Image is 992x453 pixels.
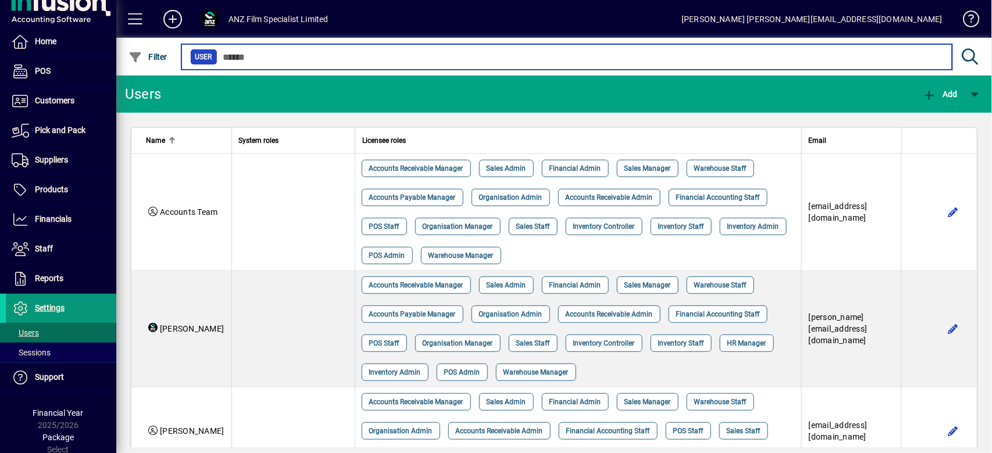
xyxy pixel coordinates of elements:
[12,348,51,357] span: Sessions
[146,134,224,147] div: Name
[625,279,671,291] span: Sales Manager
[681,10,943,28] div: [PERSON_NAME] [PERSON_NAME][EMAIL_ADDRESS][DOMAIN_NAME]
[6,323,116,343] a: Users
[154,9,191,30] button: Add
[673,425,704,437] span: POS Staff
[42,433,74,442] span: Package
[146,134,165,147] span: Name
[566,192,653,203] span: Accounts Receivable Admin
[125,85,174,103] div: Users
[727,221,779,232] span: Inventory Admin
[35,303,65,312] span: Settings
[6,116,116,145] a: Pick and Pack
[658,221,704,232] span: Inventory Staff
[6,27,116,56] a: Home
[6,343,116,362] a: Sessions
[35,37,56,46] span: Home
[369,425,433,437] span: Organisation Admin
[35,214,72,224] span: Financials
[429,250,494,261] span: Warehouse Manager
[6,205,116,234] a: Financials
[6,57,116,86] a: POS
[549,396,601,408] span: Financial Admin
[362,134,406,147] span: Licensee roles
[694,279,747,291] span: Warehouse Staff
[487,163,526,174] span: Sales Admin
[809,420,868,441] span: [EMAIL_ADDRESS][DOMAIN_NAME]
[944,203,962,221] button: Edit
[487,279,526,291] span: Sales Admin
[369,250,405,261] span: POS Admin
[676,192,760,203] span: Financial Accounting Staff
[35,96,74,105] span: Customers
[658,337,704,349] span: Inventory Staff
[549,163,601,174] span: Financial Admin
[625,163,671,174] span: Sales Manager
[944,319,962,338] button: Edit
[369,337,399,349] span: POS Staff
[6,146,116,175] a: Suppliers
[694,396,747,408] span: Warehouse Staff
[566,425,650,437] span: Financial Accounting Staff
[369,163,463,174] span: Accounts Receivable Manager
[923,89,958,99] span: Add
[487,396,526,408] span: Sales Admin
[6,235,116,264] a: Staff
[369,308,456,320] span: Accounts Payable Manager
[126,46,170,67] button: Filter
[809,312,868,345] span: [PERSON_NAME][EMAIL_ADDRESS][DOMAIN_NAME]
[444,366,480,378] span: POS Admin
[369,366,421,378] span: Inventory Admin
[35,125,85,135] span: Pick and Pack
[35,244,53,253] span: Staff
[423,337,493,349] span: Organisation Manager
[809,134,827,147] span: Email
[229,10,329,28] div: ANZ Film Specialist Limited
[369,396,463,408] span: Accounts Receivable Manager
[35,155,68,164] span: Suppliers
[479,192,543,203] span: Organisation Admin
[6,87,116,116] a: Customers
[573,221,635,232] span: Inventory Controller
[191,9,229,30] button: Profile
[160,207,217,217] span: Accounts Team
[727,337,766,349] span: HR Manager
[516,221,550,232] span: Sales Staff
[369,192,456,203] span: Accounts Payable Manager
[809,202,868,222] span: [EMAIL_ADDRESS][DOMAIN_NAME]
[456,425,543,437] span: Accounts Receivable Admin
[920,84,961,105] button: Add
[35,274,63,283] span: Reports
[12,328,39,337] span: Users
[694,163,747,174] span: Warehouse Staff
[239,134,279,147] span: System roles
[160,426,224,436] span: [PERSON_NAME]
[944,422,962,440] button: Edit
[423,221,493,232] span: Organisation Manager
[35,185,68,194] span: Products
[727,425,761,437] span: Sales Staff
[676,308,760,320] span: Financial Accounting Staff
[33,408,84,418] span: Financial Year
[35,372,64,382] span: Support
[35,66,51,75] span: POS
[369,221,399,232] span: POS Staff
[516,337,550,349] span: Sales Staff
[6,363,116,392] a: Support
[195,51,212,63] span: User
[369,279,463,291] span: Accounts Receivable Manager
[479,308,543,320] span: Organisation Admin
[129,52,167,62] span: Filter
[625,396,671,408] span: Sales Manager
[566,308,653,320] span: Accounts Receivable Admin
[6,264,116,293] a: Reports
[549,279,601,291] span: Financial Admin
[504,366,569,378] span: Warehouse Manager
[954,2,977,40] a: Knowledge Base
[6,175,116,204] a: Products
[160,324,224,333] span: [PERSON_NAME]
[573,337,635,349] span: Inventory Controller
